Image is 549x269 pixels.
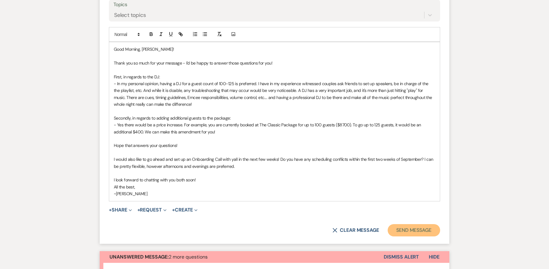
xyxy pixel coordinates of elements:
[113,0,436,9] label: Topics
[137,208,140,212] span: +
[384,251,419,263] button: Dismiss Alert
[114,184,435,190] p: All the best,
[109,208,112,212] span: +
[419,251,449,263] button: Hide
[100,251,384,263] button: Unanswered Message:2 more questions
[137,208,167,212] button: Request
[429,254,440,260] span: Hide
[172,208,175,212] span: +
[109,254,169,260] strong: Unanswered Message:
[332,228,379,233] button: Clear message
[114,46,435,53] p: Good Morning, [PERSON_NAME]!
[114,11,146,19] div: Select topics
[114,142,435,149] p: Hope that answers your questions!
[114,115,435,121] p: Secondly, in regards to adding additional guests to the package:
[114,176,435,183] p: I look forward to chatting with you both soon!
[172,208,198,212] button: Create
[114,121,435,135] p: - Yes there would be a price increase. For example, you are currently booked at The Classic Packa...
[109,208,132,212] button: Share
[109,254,208,260] span: 2 more questions
[114,60,435,66] p: Thank you so much for your message - I'd be happy to answer those questions for you!
[388,224,440,236] button: Send Message
[114,73,435,80] p: First, in regards to the DJ:
[114,156,435,170] p: I would also like to go ahead and set up an Onboarding Call with yall in the next few weeks! Do y...
[114,80,435,108] p: - In my personal opinion, having a DJ for a guest count of 100-125 is preferred. I have in my exp...
[114,190,435,197] p: ~[PERSON_NAME]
